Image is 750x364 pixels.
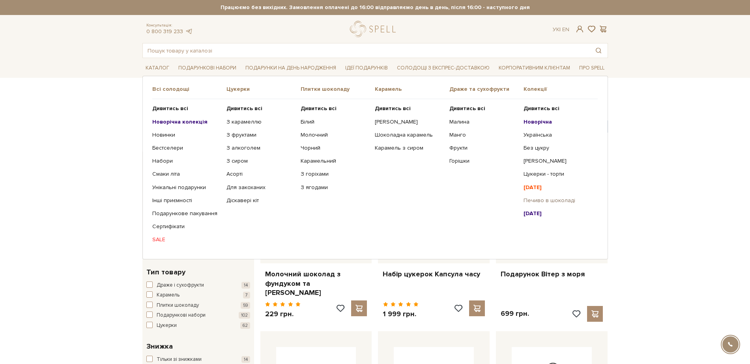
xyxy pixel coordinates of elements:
[524,184,542,191] b: [DATE]
[146,341,173,352] span: Знижка
[152,131,221,139] a: Новинки
[265,270,367,297] a: Молочний шоколад з фундуком та [PERSON_NAME]
[301,171,369,178] a: З горіхами
[501,270,603,279] a: Подарунок Вітер з моря
[524,105,592,112] a: Дивитись всі
[146,311,250,319] button: Подарункові набори 102
[226,86,301,93] span: Цукерки
[301,86,375,93] span: Плитки шоколаду
[301,144,369,152] a: Чорний
[142,76,608,259] div: Каталог
[241,282,250,289] span: 14
[152,118,208,125] b: Новорічна колекція
[146,291,250,299] button: Карамель 7
[146,322,250,330] button: Цукерки 62
[301,131,369,139] a: Молочний
[524,158,592,165] a: [PERSON_NAME]
[241,356,250,363] span: 14
[375,131,443,139] a: Шоколадна карамель
[524,144,592,152] a: Без цукру
[152,171,221,178] a: Смаки літа
[342,62,391,74] a: Ідеї подарунків
[383,270,485,279] a: Набір цукерок Капсула часу
[146,302,250,310] button: Плитки шоколаду 59
[157,356,202,364] span: Тільки зі знижками
[375,118,443,126] a: [PERSON_NAME]
[152,184,221,191] a: Унікальні подарунки
[226,158,295,165] a: З сиром
[375,105,411,112] b: Дивитись всі
[226,118,295,126] a: З карамеллю
[152,236,221,243] a: SALE
[152,197,221,204] a: Інші приємності
[449,131,518,139] a: Манго
[375,144,443,152] a: Карамель з сиром
[589,43,608,58] button: Пошук товару у каталозі
[449,86,524,93] span: Драже та сухофрукти
[146,28,183,35] a: 0 800 319 233
[152,86,226,93] span: Всі солодощі
[157,281,204,289] span: Драже і сухофрукти
[175,62,239,74] a: Подарункові набори
[242,62,339,74] a: Подарунки на День народження
[383,310,419,319] p: 1 999 грн.
[243,292,250,298] span: 7
[576,62,608,74] a: Про Spell
[524,197,592,204] a: Печиво в шоколаді
[146,267,185,278] span: Тип товару
[524,86,598,93] span: Колекції
[152,105,221,112] a: Дивитись всі
[152,105,188,112] b: Дивитись всі
[524,171,592,178] a: Цукерки - торти
[350,21,399,37] a: logo
[157,291,180,299] span: Карамель
[449,105,485,112] b: Дивитись всі
[239,312,250,319] span: 102
[562,26,569,33] a: En
[226,171,295,178] a: Асорті
[226,105,262,112] b: Дивитись всі
[394,61,493,75] a: Солодощі з експрес-доставкою
[301,105,369,112] a: Дивитись всі
[226,131,295,139] a: З фруктами
[524,184,592,191] a: [DATE]
[146,281,250,289] button: Драже і сухофрукти 14
[241,302,250,309] span: 59
[524,131,592,139] a: Українська
[301,118,369,126] a: Білий
[143,43,589,58] input: Пошук товару у каталозі
[152,223,221,230] a: Сертифікати
[301,158,369,165] a: Карамельний
[524,118,592,126] a: Новорічна
[157,302,199,310] span: Плитки шоколаду
[146,356,250,364] button: Тільки зі знижками 14
[559,26,561,33] span: |
[501,309,529,318] p: 699 грн.
[524,118,552,125] b: Новорічна
[157,322,177,330] span: Цукерки
[449,144,518,152] a: Фрукти
[142,62,172,74] a: Каталог
[375,86,449,93] span: Карамель
[449,105,518,112] a: Дивитись всі
[226,105,295,112] a: Дивитись всі
[265,310,301,319] p: 229 грн.
[496,62,573,74] a: Корпоративним клієнтам
[146,23,193,28] span: Консультація:
[301,184,369,191] a: З ягодами
[152,144,221,152] a: Бестселери
[449,158,518,165] a: Горішки
[152,158,221,165] a: Набори
[524,210,542,217] b: [DATE]
[226,184,295,191] a: Для закоханих
[152,210,221,217] a: Подарункове пакування
[524,105,559,112] b: Дивитись всі
[226,197,295,204] a: Діскавері кіт
[157,311,206,319] span: Подарункові набори
[301,105,337,112] b: Дивитись всі
[449,118,518,126] a: Малина
[185,28,193,35] a: telegram
[524,210,592,217] a: [DATE]
[226,144,295,152] a: З алкоголем
[240,322,250,329] span: 62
